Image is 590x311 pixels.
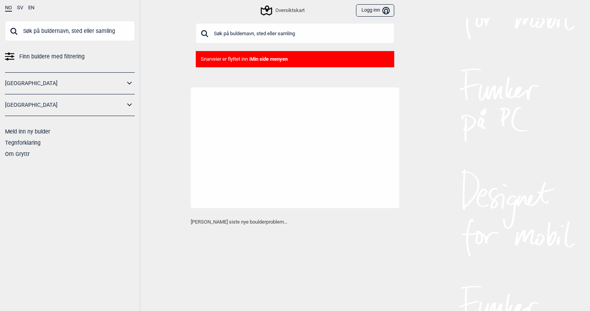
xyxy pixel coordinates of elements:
input: Søk på buldernavn, sted eller samling [5,21,135,41]
button: SV [17,5,23,11]
a: Om Gryttr [5,151,30,157]
button: EN [28,5,34,11]
input: Søk på buldernavn, sted eller samling [196,23,394,43]
div: Oversiktskart [262,6,304,15]
b: Min side menyen [250,56,288,62]
span: Finn buldere med filtrering [19,51,85,62]
a: [GEOGRAPHIC_DATA] [5,99,125,111]
button: NO [5,5,12,12]
p: [PERSON_NAME] siste nye boulderproblem... [191,218,399,226]
a: Finn buldere med filtrering [5,51,135,62]
a: [GEOGRAPHIC_DATA] [5,78,125,89]
a: Meld inn ny bulder [5,128,50,135]
div: Snarveier er flyttet inn i [196,51,394,68]
button: Logg inn [356,4,394,17]
a: Tegnforklaring [5,140,41,146]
